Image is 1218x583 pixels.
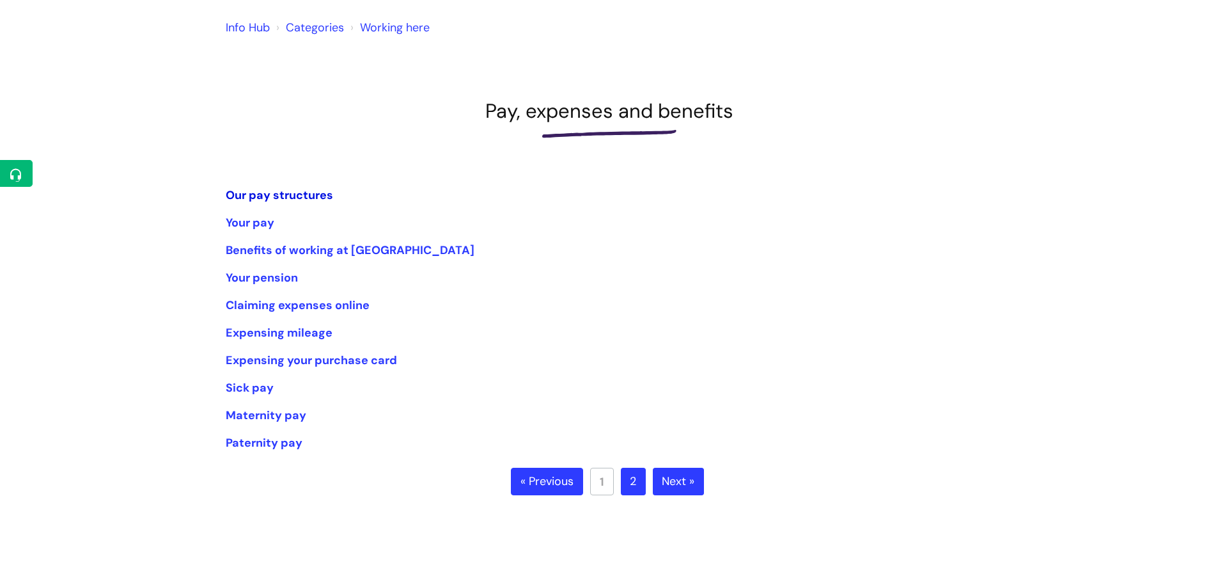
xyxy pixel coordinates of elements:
a: Paternity pay [226,435,302,451]
a: Categories [286,20,344,35]
a: 1 [590,468,614,495]
a: Working here [360,20,430,35]
a: 2 [621,468,646,496]
a: Claiming expenses online [226,298,370,313]
a: Maternity pay [226,408,306,423]
a: Benefits of working at [GEOGRAPHIC_DATA] [226,243,474,258]
a: Our pay structures [226,188,333,203]
li: Working here [347,17,430,38]
a: Your pay [226,215,274,230]
a: Your pension [226,270,298,285]
a: Expensing mileage [226,325,332,340]
li: Solution home [273,17,344,38]
a: Expensing your purchase card [226,353,397,368]
a: Next » [653,468,704,496]
a: Info Hub [226,20,270,35]
a: Sick pay [226,380,274,395]
a: « Previous [511,468,583,496]
h1: Pay, expenses and benefits [226,99,993,123]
